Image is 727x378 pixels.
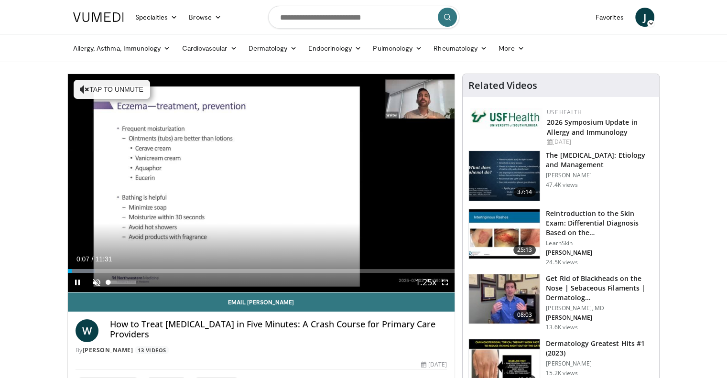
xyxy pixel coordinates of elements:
[68,269,455,273] div: Progress Bar
[68,273,87,292] button: Pause
[513,245,536,255] span: 25:13
[73,12,124,22] img: VuMedi Logo
[92,255,94,263] span: /
[428,39,493,58] a: Rheumatology
[468,274,653,331] a: 08:03 Get Rid of Blackheads on the Nose | Sebaceous Filaments | Dermatolog… [PERSON_NAME], MD [PE...
[110,319,447,340] h4: How to Treat [MEDICAL_DATA] in Five Minutes: A Crash Course for Primary Care Providers
[493,39,530,58] a: More
[87,273,106,292] button: Unmute
[546,314,653,322] p: [PERSON_NAME]
[76,255,89,263] span: 0:07
[546,209,653,238] h3: Reintroduction to the Skin Exam: Differential Diagnosis Based on the…
[130,8,184,27] a: Specialties
[547,138,651,146] div: [DATE]
[546,369,577,377] p: 15.2K views
[68,292,455,312] a: Email [PERSON_NAME]
[183,8,227,27] a: Browse
[513,187,536,197] span: 37:14
[546,324,577,331] p: 13.6K views
[176,39,242,58] a: Cardiovascular
[468,151,653,201] a: 37:14 The [MEDICAL_DATA]: Etiology and Management [PERSON_NAME] 47.4K views
[76,346,447,355] div: By
[95,255,112,263] span: 11:31
[67,39,176,58] a: Allergy, Asthma, Immunology
[546,172,653,179] p: [PERSON_NAME]
[469,151,540,201] img: c5af237d-e68a-4dd3-8521-77b3daf9ece4.150x105_q85_crop-smart_upscale.jpg
[421,360,447,369] div: [DATE]
[109,281,136,284] div: Volume Level
[546,339,653,358] h3: Dermatology Greatest Hits #1 (2023)
[416,273,435,292] button: Playback Rate
[590,8,629,27] a: Favorites
[547,118,637,137] a: 2026 Symposium Update in Allergy and Immunology
[470,108,542,129] img: 6ba8804a-8538-4002-95e7-a8f8012d4a11.png.150x105_q85_autocrop_double_scale_upscale_version-0.2.jpg
[546,249,653,257] p: [PERSON_NAME]
[547,108,582,116] a: USF Health
[74,80,150,99] button: Tap to unmute
[635,8,654,27] a: J
[435,273,455,292] button: Fullscreen
[546,360,653,367] p: [PERSON_NAME]
[546,151,653,170] h3: The [MEDICAL_DATA]: Etiology and Management
[76,319,98,342] a: W
[546,274,653,302] h3: Get Rid of Blackheads on the Nose | Sebaceous Filaments | Dermatolog…
[135,346,170,354] a: 13 Videos
[243,39,303,58] a: Dermatology
[546,181,577,189] p: 47.4K views
[303,39,367,58] a: Endocrinology
[469,209,540,259] img: 022c50fb-a848-4cac-a9d8-ea0906b33a1b.150x105_q85_crop-smart_upscale.jpg
[468,209,653,266] a: 25:13 Reintroduction to the Skin Exam: Differential Diagnosis Based on the… LearnSkin [PERSON_NAM...
[83,346,133,354] a: [PERSON_NAME]
[469,274,540,324] img: 54dc8b42-62c8-44d6-bda4-e2b4e6a7c56d.150x105_q85_crop-smart_upscale.jpg
[68,74,455,292] video-js: Video Player
[546,304,653,312] p: [PERSON_NAME], MD
[468,80,537,91] h4: Related Videos
[513,310,536,320] span: 08:03
[546,259,577,266] p: 24.5K views
[546,239,653,247] p: LearnSkin
[268,6,459,29] input: Search topics, interventions
[367,39,428,58] a: Pulmonology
